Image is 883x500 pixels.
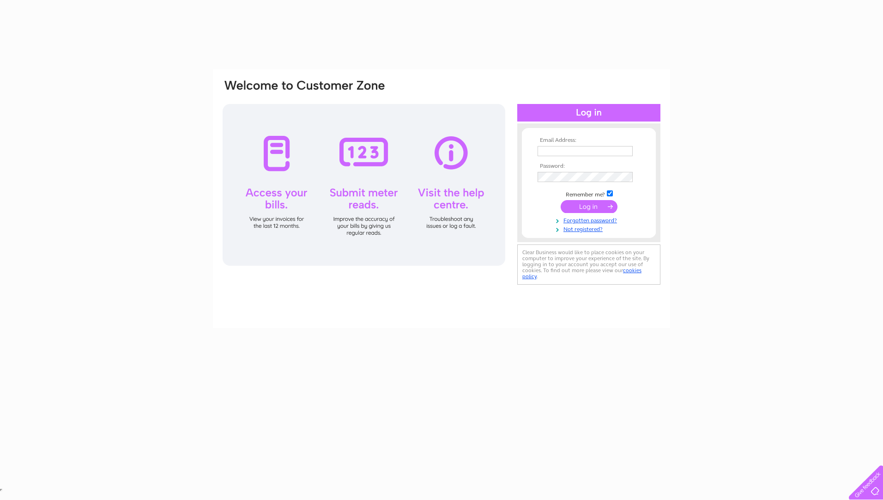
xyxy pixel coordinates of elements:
th: Password: [535,163,642,170]
a: Forgotten password? [538,215,642,224]
td: Remember me? [535,189,642,198]
div: Clear Business would like to place cookies on your computer to improve your experience of the sit... [517,244,660,285]
input: Submit [561,200,617,213]
th: Email Address: [535,137,642,144]
a: Not registered? [538,224,642,233]
a: cookies policy [522,267,641,280]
